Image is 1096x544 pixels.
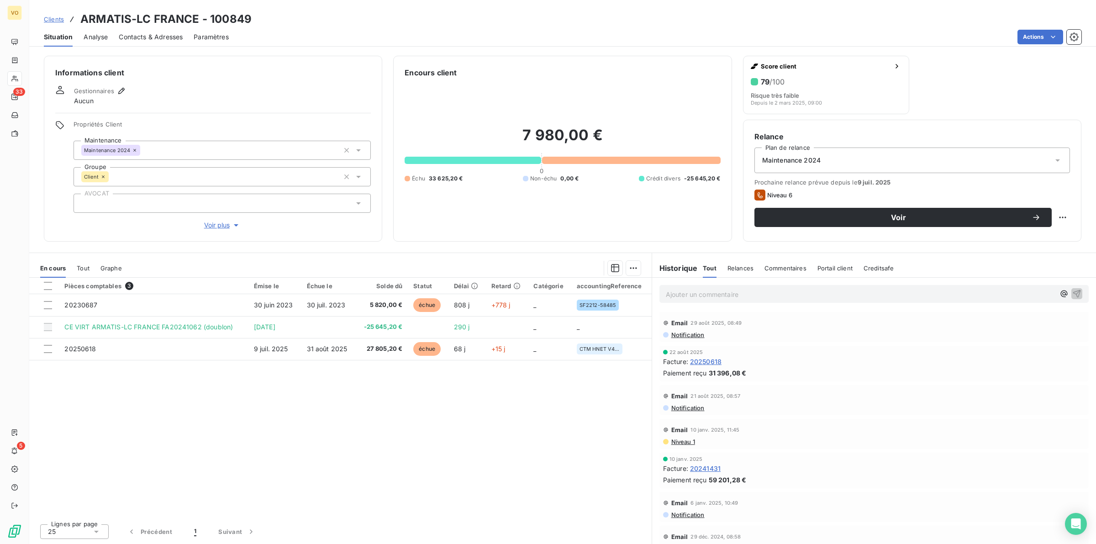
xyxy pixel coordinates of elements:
[204,221,241,230] span: Voir plus
[690,320,742,326] span: 29 août 2025, 08:49
[405,67,457,78] h6: Encours client
[761,63,890,70] span: Score client
[413,298,441,312] span: échue
[100,264,122,272] span: Graphe
[671,499,688,507] span: Email
[140,146,148,154] input: Ajouter une valeur
[540,167,543,174] span: 0
[580,302,616,308] span: SF2212-58485
[55,67,371,78] h6: Informations client
[709,475,747,485] span: 59 201,28 €
[40,264,66,272] span: En cours
[109,173,116,181] input: Ajouter une valeur
[1017,30,1063,44] button: Actions
[74,87,114,95] span: Gestionnaires
[74,96,94,106] span: Aucun
[454,301,470,309] span: 808 j
[307,345,348,353] span: 31 août 2025
[413,342,441,356] span: échue
[64,323,233,331] span: CE VIRT ARMATIS-LC FRANCE FA20241062 (doublon)
[751,92,799,99] span: Risque très faible
[754,208,1052,227] button: Voir
[709,368,747,378] span: 31 396,08 €
[254,323,275,331] span: [DATE]
[84,32,108,42] span: Analyse
[671,533,688,540] span: Email
[690,357,722,366] span: 20250618
[864,264,894,272] span: Creditsafe
[17,442,25,450] span: 5
[361,322,403,332] span: -25 645,20 €
[690,427,739,433] span: 10 janv. 2025, 11:45
[207,522,267,541] button: Suivant
[64,345,96,353] span: 20250618
[858,179,891,186] span: 9 juil. 2025
[254,282,296,290] div: Émise le
[412,174,425,183] span: Échu
[429,174,463,183] span: 33 625,20 €
[754,131,1070,142] h6: Relance
[80,11,252,27] h3: ARMATIS-LC FRANCE - 100849
[81,199,89,207] input: Ajouter une valeur
[646,174,680,183] span: Crédit divers
[530,174,557,183] span: Non-échu
[119,32,183,42] span: Contacts & Adresses
[491,301,511,309] span: +778 j
[361,344,403,354] span: 27 805,20 €
[44,15,64,24] a: Clients
[116,522,183,541] button: Précédent
[533,345,536,353] span: _
[663,475,707,485] span: Paiement reçu
[703,264,717,272] span: Tout
[194,527,196,536] span: 1
[7,524,22,539] img: Logo LeanPay
[669,456,703,462] span: 10 janv. 2025
[577,323,580,331] span: _
[361,282,403,290] div: Solde dû
[125,282,133,290] span: 3
[727,264,753,272] span: Relances
[533,282,565,290] div: Catégorie
[74,220,371,230] button: Voir plus
[652,263,698,274] h6: Historique
[194,32,229,42] span: Paramètres
[764,264,806,272] span: Commentaires
[743,56,910,114] button: Score client79/100Risque très faibleDepuis le 2 mars 2025, 09:00
[183,522,207,541] button: 1
[307,282,350,290] div: Échue le
[307,301,346,309] span: 30 juil. 2023
[765,214,1032,221] span: Voir
[767,191,792,199] span: Niveau 6
[533,301,536,309] span: _
[690,500,738,506] span: 6 janv. 2025, 10:49
[690,464,721,473] span: 20241431
[769,77,785,86] span: /100
[64,282,242,290] div: Pièces comptables
[491,345,506,353] span: +15 j
[663,357,688,366] span: Facture :
[671,319,688,327] span: Email
[361,301,403,310] span: 5 820,00 €
[454,323,470,331] span: 290 j
[762,156,821,165] span: Maintenance 2024
[560,174,579,183] span: 0,00 €
[533,323,536,331] span: _
[84,174,99,180] span: Client
[671,426,688,433] span: Email
[580,346,620,352] span: CTM HNET V4 1200P
[663,368,707,378] span: Paiement reçu
[7,5,22,20] div: VO
[669,349,703,355] span: 22 août 2025
[670,438,695,445] span: Niveau 1
[754,179,1070,186] span: Prochaine relance prévue depuis le
[413,282,443,290] div: Statut
[663,464,688,473] span: Facture :
[77,264,90,272] span: Tout
[690,393,740,399] span: 21 août 2025, 08:57
[751,100,822,106] span: Depuis le 2 mars 2025, 09:00
[454,282,480,290] div: Délai
[64,301,97,309] span: 20230687
[44,16,64,23] span: Clients
[684,174,721,183] span: -25 645,20 €
[761,77,785,86] h6: 79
